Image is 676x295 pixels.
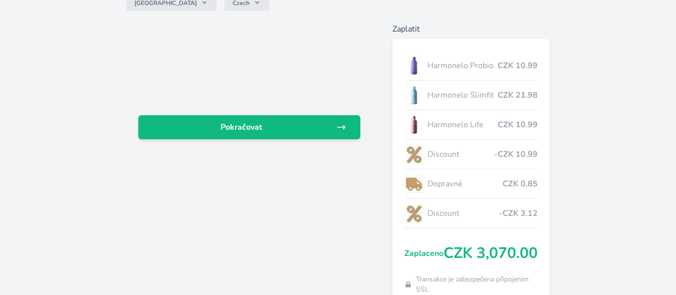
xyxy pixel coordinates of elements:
[427,89,498,101] span: Harmonelo Slimfit
[498,89,538,101] span: CZK 21.98
[427,178,503,190] span: Dopravné
[404,142,423,167] img: discount-lo.png
[494,148,538,160] span: -CZK 10.99
[138,115,361,139] a: Pokračovat
[427,119,498,131] span: Harmonelo Life
[499,207,538,219] span: -CZK 3.12
[443,244,538,262] span: CZK 3,070.00
[503,178,538,190] span: CZK 0.85
[427,60,498,72] span: Harmonelo Probio
[404,83,423,108] img: SLIMFIT_se_stinem_x-lo.jpg
[404,53,423,78] img: CLEAN_PROBIO_se_stinem_x-lo.jpg
[404,247,443,259] span: Zaplaceno
[404,201,423,226] img: discount-lo.png
[498,60,538,72] span: CZK 10.99
[404,171,423,196] img: delivery-lo.png
[498,119,538,131] span: CZK 10.99
[416,274,538,294] span: Transakce je zabezpečena připojením SSL
[392,23,550,35] h6: Zaplatit
[427,207,500,219] span: Discount
[427,148,495,160] span: Discount
[146,121,337,133] span: Pokračovat
[404,112,423,137] img: CLEAN_LIFE_se_stinem_x-lo.jpg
